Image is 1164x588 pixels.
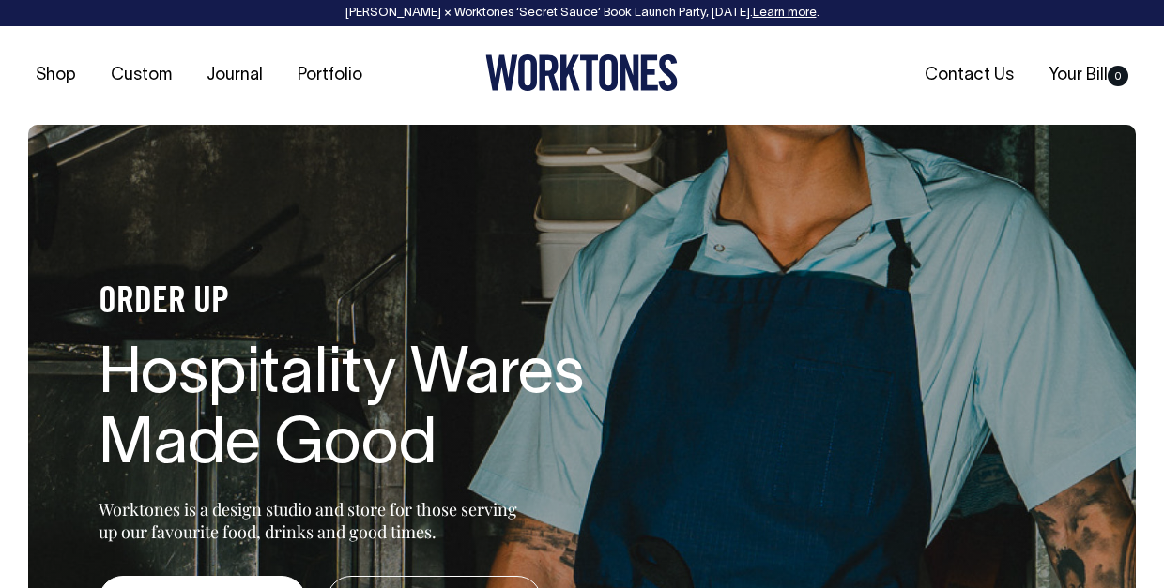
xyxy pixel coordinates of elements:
a: Your Bill0 [1041,60,1136,91]
a: Portfolio [290,60,370,91]
h4: ORDER UP [99,283,699,323]
a: Shop [28,60,84,91]
a: Learn more [753,8,817,19]
p: Worktones is a design studio and store for those serving up our favourite food, drinks and good t... [99,498,526,543]
a: Contact Us [917,60,1021,91]
a: Custom [103,60,179,91]
h1: Hospitality Wares Made Good [99,341,699,482]
span: 0 [1108,66,1128,86]
a: Journal [199,60,270,91]
div: [PERSON_NAME] × Worktones ‘Secret Sauce’ Book Launch Party, [DATE]. . [19,7,1145,20]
